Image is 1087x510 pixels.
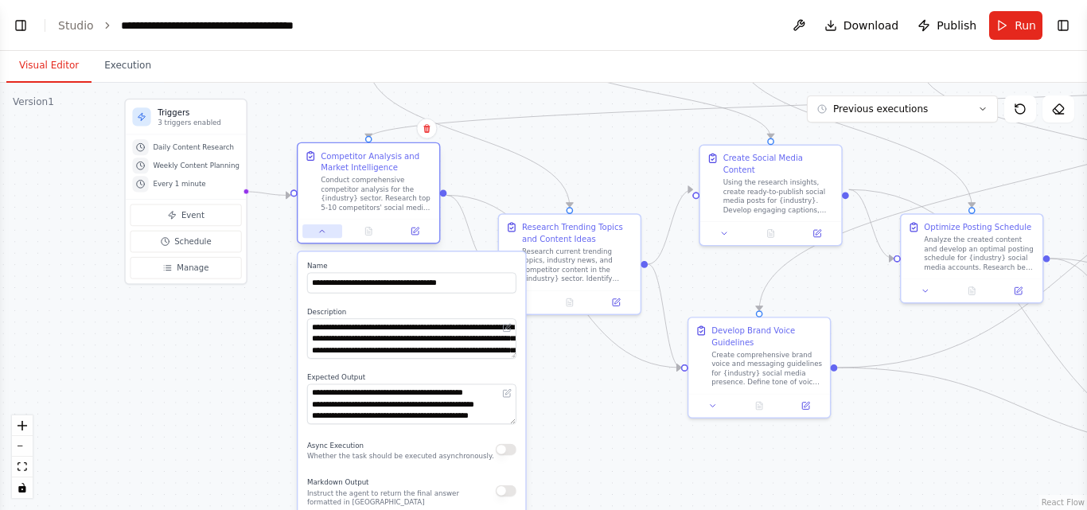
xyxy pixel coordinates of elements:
span: Manage [177,263,208,274]
span: Publish [937,18,976,33]
div: Using the research insights, create ready-to-publish social media posts for {industry}. Develop e... [723,177,835,214]
button: No output available [545,295,594,309]
button: No output available [746,227,795,240]
g: Edge from d9d958dc-eb4a-4be3-bf46-be10f6d3eff4 to 142672fd-d04c-4c8a-9604-d5e02449d0a4 [446,189,491,270]
p: Whether the task should be executed asynchronously. [307,452,494,461]
g: Edge from triggers to d9d958dc-eb4a-4be3-bf46-be10f6d3eff4 [241,186,290,201]
g: Edge from 396d8a2a-ba68-42e2-9329-b5f2ed86e699 to c460a69e-b662-4a9a-89e6-d87f0326764d [547,50,777,138]
button: Visual Editor [6,49,92,83]
button: Open in side panel [395,224,435,238]
button: Run [989,11,1042,40]
g: Edge from dbc23084-2a50-4b47-97e3-1de55c998a5f to 142672fd-d04c-4c8a-9604-d5e02449d0a4 [363,64,575,207]
button: No output available [948,284,996,298]
span: Daily Content Research [153,142,234,152]
div: Triggers3 triggers enabledDaily Content ResearchWeekly Content PlanningEvery 1 minuteEventSchedul... [124,99,247,285]
span: Event [181,209,205,220]
button: Manage [131,257,242,278]
div: Research Trending Topics and Content Ideas [522,221,633,244]
div: Competitor Analysis and Market Intelligence [321,150,432,173]
button: Open in side panel [999,284,1038,298]
div: React Flow controls [12,415,33,498]
div: Research current trending topics, industry news, and competitor content in the {industry} sector.... [522,247,633,283]
button: Publish [911,11,983,40]
button: No output available [735,399,784,412]
g: Edge from 142672fd-d04c-4c8a-9604-d5e02449d0a4 to c460a69e-b662-4a9a-89e6-d87f0326764d [648,184,692,270]
div: Create Social Media ContentUsing the research insights, create ready-to-publish social media post... [699,145,842,247]
span: Markdown Output [307,478,369,486]
button: fit view [12,457,33,477]
button: zoom out [12,436,33,457]
button: Download [818,11,906,40]
h3: Triggers [158,107,240,118]
a: React Flow attribution [1042,498,1085,507]
div: Conduct comprehensive competitor analysis for the {industry} sector. Research top 5-10 competitor... [321,176,432,212]
nav: breadcrumb [58,18,300,33]
div: Create Social Media Content [723,153,835,176]
button: zoom in [12,415,33,436]
span: Every 1 minute [153,180,205,189]
div: Optimize Posting Schedule [924,221,1031,232]
span: Async Execution [307,442,364,450]
button: Delete node [416,119,437,139]
div: Research Trending Topics and Content IdeasResearch current trending topics, industry news, and co... [498,213,641,315]
span: Run [1015,18,1036,33]
button: Open in side panel [786,399,826,412]
label: Name [307,261,516,271]
div: Develop Brand Voice Guidelines [711,325,823,348]
div: Optimize Posting ScheduleAnalyze the created content and develop an optimal posting schedule for ... [900,213,1043,303]
p: Instruct the agent to return the final answer formatted in [GEOGRAPHIC_DATA] [307,489,496,507]
div: Version 1 [13,95,54,108]
button: Open in side panel [596,295,636,309]
button: Schedule [131,231,242,252]
g: Edge from 62839412-a48b-4cb4-9ea8-6ec3c2215d0b to 2c99dfce-7f28-442c-9799-cb67d8904c3d [731,50,977,207]
div: Develop Brand Voice GuidelinesCreate comprehensive brand voice and messaging guidelines for {indu... [688,317,831,419]
button: Show right sidebar [1052,14,1074,37]
button: No output available [345,224,393,238]
label: Expected Output [307,372,516,382]
button: Previous executions [807,95,998,123]
a: Studio [58,19,94,32]
p: 3 triggers enabled [158,118,240,127]
button: Show left sidebar [10,14,32,37]
button: Open in side panel [797,227,837,240]
label: Description [307,307,516,317]
button: Event [131,204,242,226]
button: Open in editor [501,386,514,399]
span: Weekly Content Planning [153,161,240,170]
g: Edge from 142672fd-d04c-4c8a-9604-d5e02449d0a4 to a73aa786-b786-403a-9e3f-06ad864c2117 [648,259,681,373]
span: Previous executions [833,103,928,115]
button: Open in editor [501,321,514,334]
button: toggle interactivity [12,477,33,498]
span: Download [843,18,899,33]
div: Analyze the created content and develop an optimal posting schedule for {industry} social media a... [924,236,1035,272]
span: Schedule [174,236,211,247]
div: Create comprehensive brand voice and messaging guidelines for {industry} social media presence. D... [711,350,823,387]
div: Competitor Analysis and Market IntelligenceConduct comprehensive competitor analysis for the {ind... [297,145,440,247]
button: Execution [92,49,164,83]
